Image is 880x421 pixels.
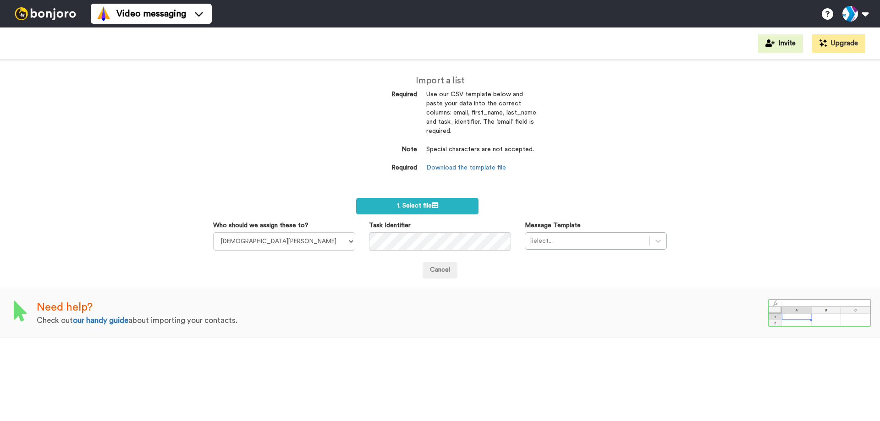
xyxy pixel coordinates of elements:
[116,7,186,20] span: Video messaging
[397,202,438,209] span: 1. Select file
[73,317,128,324] a: our handy guide
[37,300,768,315] div: Need help?
[426,90,536,145] dd: Use our CSV template below and paste your data into the correct columns: email, first_name, last_...
[11,7,80,20] img: bj-logo-header-white.svg
[37,315,768,326] div: Check out about importing your contacts.
[758,34,803,53] button: Invite
[426,164,506,171] a: Download the template file
[812,34,865,53] button: Upgrade
[525,221,581,230] label: Message Template
[423,262,457,279] a: Cancel
[344,145,417,154] dt: Note
[344,164,417,173] dt: Required
[369,221,411,230] label: Task Identifier
[426,145,536,164] dd: Special characters are not accepted.
[344,90,417,99] dt: Required
[213,221,308,230] label: Who should we assign these to?
[96,6,111,21] img: vm-color.svg
[344,76,536,86] h2: Import a list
